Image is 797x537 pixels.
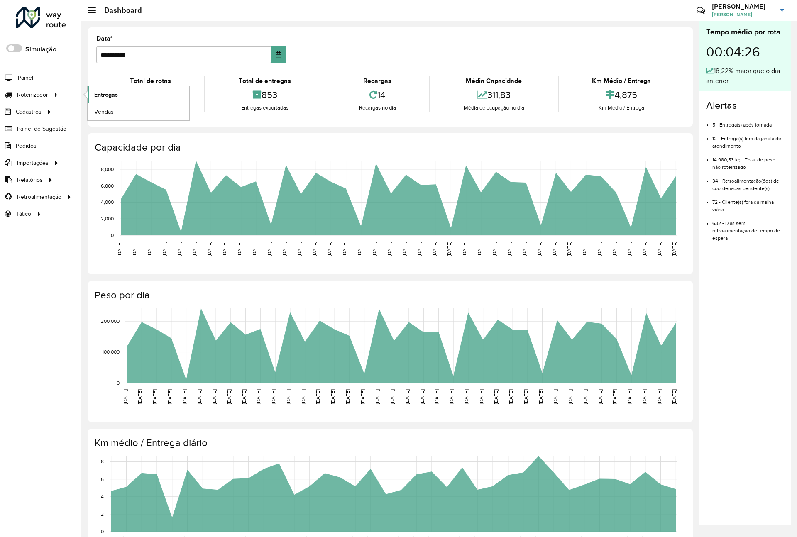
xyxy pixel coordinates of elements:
[566,242,572,256] text: [DATE]
[25,44,56,54] label: Simulação
[16,210,31,218] span: Tático
[493,389,499,404] text: [DATE]
[101,476,104,482] text: 6
[301,389,306,404] text: [DATE]
[523,389,528,404] text: [DATE]
[237,242,242,256] text: [DATE]
[477,242,482,256] text: [DATE]
[207,86,322,104] div: 853
[627,389,632,404] text: [DATE]
[96,34,113,44] label: Data
[553,389,558,404] text: [DATE]
[597,242,602,256] text: [DATE]
[521,242,527,256] text: [DATE]
[536,242,542,256] text: [DATE]
[345,389,350,404] text: [DATE]
[551,242,557,256] text: [DATE]
[401,242,407,256] text: [DATE]
[626,242,632,256] text: [DATE]
[506,242,512,256] text: [DATE]
[611,242,617,256] text: [DATE]
[226,389,232,404] text: [DATE]
[101,511,104,517] text: 2
[88,86,189,103] a: Entregas
[479,389,484,404] text: [DATE]
[117,380,120,386] text: 0
[16,142,37,150] span: Pedidos
[271,46,286,63] button: Choose Date
[657,389,662,404] text: [DATE]
[561,76,682,86] div: Km Médio / Entrega
[357,242,362,256] text: [DATE]
[712,2,774,10] h3: [PERSON_NAME]
[182,389,187,404] text: [DATE]
[211,389,217,404] text: [DATE]
[266,242,272,256] text: [DATE]
[196,389,202,404] text: [DATE]
[491,242,497,256] text: [DATE]
[17,124,66,133] span: Painel de Sugestão
[167,389,172,404] text: [DATE]
[137,389,142,404] text: [DATE]
[132,242,137,256] text: [DATE]
[712,115,784,129] li: 5 - Entrega(s) após jornada
[432,76,555,86] div: Média Capacidade
[207,104,322,112] div: Entregas exportadas
[464,389,469,404] text: [DATE]
[101,494,104,499] text: 4
[252,242,257,256] text: [DATE]
[538,389,543,404] text: [DATE]
[281,242,287,256] text: [DATE]
[206,242,212,256] text: [DATE]
[712,150,784,171] li: 14.980,53 kg - Total de peso não roteirizado
[330,389,335,404] text: [DATE]
[386,242,392,256] text: [DATE]
[222,242,227,256] text: [DATE]
[706,66,784,86] div: 18,22% maior que o dia anterior
[508,389,513,404] text: [DATE]
[18,73,33,82] span: Painel
[88,103,189,120] a: Vendas
[16,107,42,116] span: Cadastros
[311,242,317,256] text: [DATE]
[641,242,647,256] text: [DATE]
[95,289,685,301] h4: Peso por dia
[101,216,114,221] text: 2,000
[101,529,104,534] text: 0
[671,389,677,404] text: [DATE]
[712,11,774,18] span: [PERSON_NAME]
[152,389,157,404] text: [DATE]
[449,389,454,404] text: [DATE]
[328,86,427,104] div: 14
[207,76,322,86] div: Total de entregas
[101,459,104,464] text: 8
[117,242,122,256] text: [DATE]
[582,242,587,256] text: [DATE]
[296,242,302,256] text: [DATE]
[404,389,410,404] text: [DATE]
[101,318,120,324] text: 200,000
[416,242,422,256] text: [DATE]
[374,389,380,404] text: [DATE]
[432,104,555,112] div: Média de ocupação no dia
[342,242,347,256] text: [DATE]
[567,389,573,404] text: [DATE]
[328,76,427,86] div: Recargas
[692,2,710,20] a: Contato Rápido
[326,242,332,256] text: [DATE]
[446,242,452,256] text: [DATE]
[389,389,395,404] text: [DATE]
[706,27,784,38] div: Tempo médio por rota
[328,104,427,112] div: Recargas no dia
[706,100,784,112] h4: Alertas
[286,389,291,404] text: [DATE]
[96,6,142,15] h2: Dashboard
[561,104,682,112] div: Km Médio / Entrega
[101,183,114,188] text: 6,000
[712,213,784,242] li: 632 - Dias sem retroalimentação de tempo de espera
[241,389,247,404] text: [DATE]
[432,86,555,104] div: 311,83
[147,242,152,256] text: [DATE]
[431,242,437,256] text: [DATE]
[597,389,603,404] text: [DATE]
